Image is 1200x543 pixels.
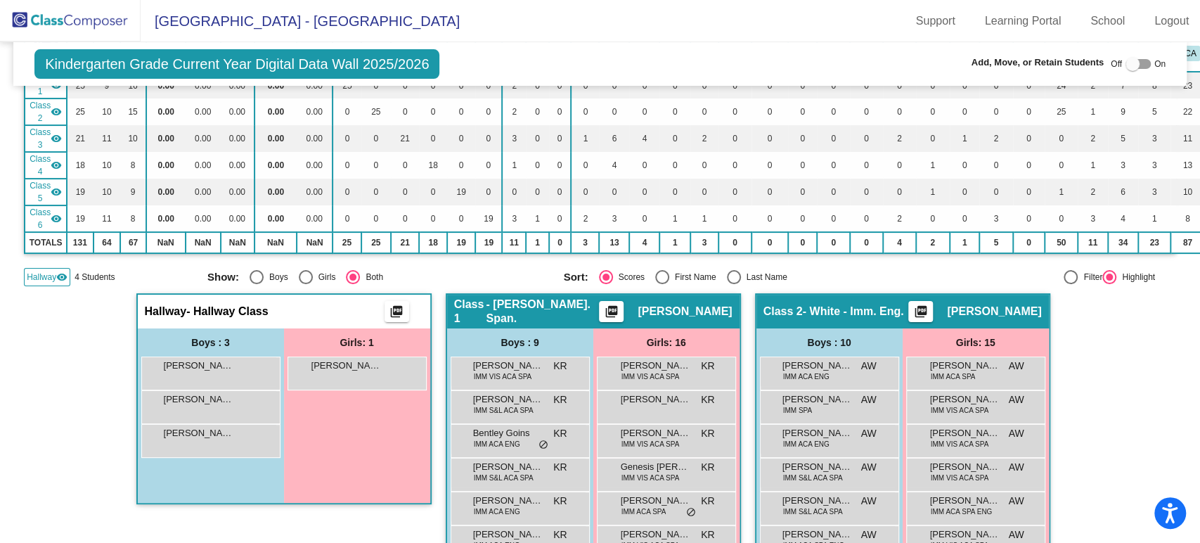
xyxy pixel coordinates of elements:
td: 0 [751,205,788,232]
span: Off [1111,58,1122,70]
td: 0 [850,232,884,253]
td: 8 [120,152,146,179]
td: 2 [690,125,718,152]
td: 0 [850,152,884,179]
td: 0 [447,205,475,232]
button: ACA [1175,46,1200,61]
td: 0.00 [146,179,186,205]
td: 131 [67,232,93,253]
td: 0 [333,179,361,205]
td: 2 [883,125,915,152]
td: 0 [659,125,690,152]
button: Print Students Details [385,301,409,322]
td: 10 [93,98,121,125]
td: 11 [1078,232,1108,253]
button: Print Students Details [908,301,933,322]
td: 0 [718,98,752,125]
span: Class 4 [30,153,51,178]
span: [PERSON_NAME] [164,359,234,373]
td: NaN [186,232,221,253]
mat-icon: picture_as_pdf [388,305,405,324]
td: 0.00 [221,179,254,205]
td: 5 [1138,98,1170,125]
td: 4 [629,125,659,152]
td: 8 [120,205,146,232]
td: 0 [850,125,884,152]
div: Both [360,271,383,283]
td: 0 [817,125,849,152]
div: Boys : 3 [138,328,284,357]
td: 0 [391,179,419,205]
td: 2 [883,205,915,232]
td: 19 [67,205,93,232]
span: Kindergarten Grade Current Year Digital Data Wall 2025/2026 [34,49,439,79]
td: 0 [751,152,788,179]
td: 1 [659,205,690,232]
mat-icon: visibility [51,160,62,171]
td: 4 [883,232,915,253]
div: Boys : 10 [756,328,903,357]
span: Sort: [564,271,588,283]
div: Last Name [741,271,787,283]
div: Girls: 1 [284,328,430,357]
span: Class 3 [30,126,51,151]
td: Ashley White - White - Imm. Eng. [25,98,67,125]
td: 0 [788,205,818,232]
td: 2 [571,205,599,232]
td: 0 [950,205,979,232]
td: 10 [93,179,121,205]
td: 0 [526,125,549,152]
td: 0 [502,179,526,205]
td: NaN [146,232,186,253]
td: 0 [817,98,849,125]
td: 0 [883,98,915,125]
td: 4 [1108,205,1138,232]
td: 3 [1078,205,1108,232]
span: - White - Imm. Eng. [803,305,904,319]
td: 0 [419,125,447,152]
td: 0.00 [146,152,186,179]
span: Show: [207,271,239,283]
td: 0 [599,98,629,125]
td: 0.00 [254,98,297,125]
td: 0 [571,98,599,125]
td: 0.00 [146,125,186,152]
td: 3 [599,205,629,232]
td: 0 [333,205,361,232]
td: 0 [549,98,572,125]
span: KR [701,359,714,373]
td: 1 [1078,152,1108,179]
td: 18 [67,152,93,179]
button: Print Students Details [599,301,624,322]
td: 23 [1138,232,1170,253]
div: Girls: 16 [593,328,740,357]
span: Hallway [27,271,56,283]
td: 50 [1045,232,1078,253]
td: 0 [1013,232,1045,253]
td: 1 [1045,179,1078,205]
mat-icon: visibility [51,213,62,224]
td: 2 [502,98,526,125]
div: Scores [613,271,645,283]
span: Class 2 [30,99,51,124]
td: 0 [419,179,447,205]
td: 0 [475,98,502,125]
td: 0 [475,179,502,205]
td: 0 [1013,125,1045,152]
td: 0 [629,205,659,232]
td: 3 [502,125,526,152]
td: 0 [850,98,884,125]
td: 0 [361,205,391,232]
span: Class 1 [454,298,486,326]
td: 0 [447,125,475,152]
td: 0.00 [221,205,254,232]
td: NaN [297,232,333,253]
td: 2 [916,232,950,253]
td: 0 [333,125,361,152]
td: 0 [659,152,690,179]
td: 0 [1013,205,1045,232]
td: 2 [979,125,1013,152]
div: Boys [264,271,288,283]
td: 0 [788,98,818,125]
td: 0 [718,125,752,152]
